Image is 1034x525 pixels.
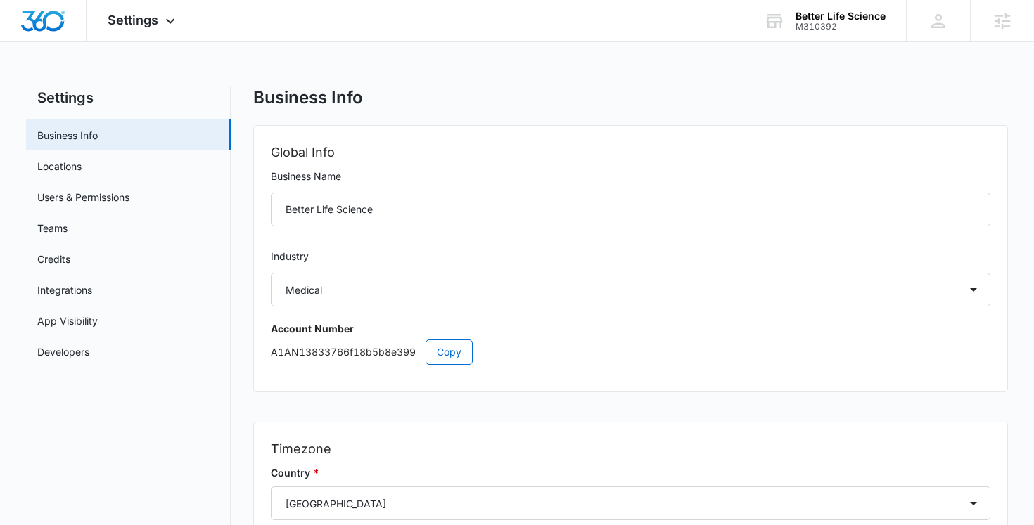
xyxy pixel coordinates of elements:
[271,465,991,481] label: Country
[271,339,991,365] p: A1AN13833766f18b5b8e399
[253,87,363,108] h1: Business Info
[37,128,98,143] a: Business Info
[108,13,158,27] span: Settings
[271,323,354,335] strong: Account Number
[426,339,473,365] button: Copy
[271,249,991,264] label: Industry
[37,313,98,328] a: App Visibility
[37,190,129,205] a: Users & Permissions
[37,252,70,266] a: Credits
[37,159,82,174] a: Locations
[271,169,991,184] label: Business Name
[37,344,89,359] a: Developers
[437,344,461,360] span: Copy
[37,221,68,235] a: Teams
[37,283,92,297] a: Integrations
[271,143,991,162] h2: Global Info
[26,87,231,108] h2: Settings
[796,22,886,32] div: account id
[271,439,991,459] h2: Timezone
[796,11,886,22] div: account name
